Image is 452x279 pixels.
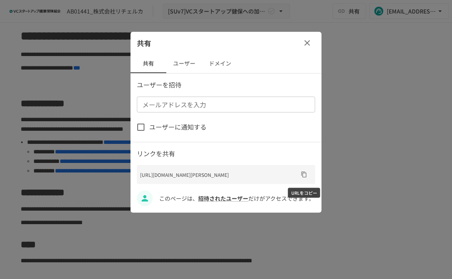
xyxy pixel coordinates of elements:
button: ドメイン [202,54,238,73]
div: 共有 [131,32,321,54]
a: 招待されたユーザー [198,194,248,202]
p: リンクを共有 [137,149,315,159]
span: ユーザーに通知する [149,122,207,132]
button: 共有 [131,54,166,73]
p: このページは、 だけがアクセスできます。 [159,194,315,203]
button: URLをコピー [298,168,310,181]
button: ユーザー [166,54,202,73]
p: ユーザーを招待 [137,80,315,90]
p: [URL][DOMAIN_NAME][PERSON_NAME] [140,171,298,178]
div: URLをコピー [288,188,320,198]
